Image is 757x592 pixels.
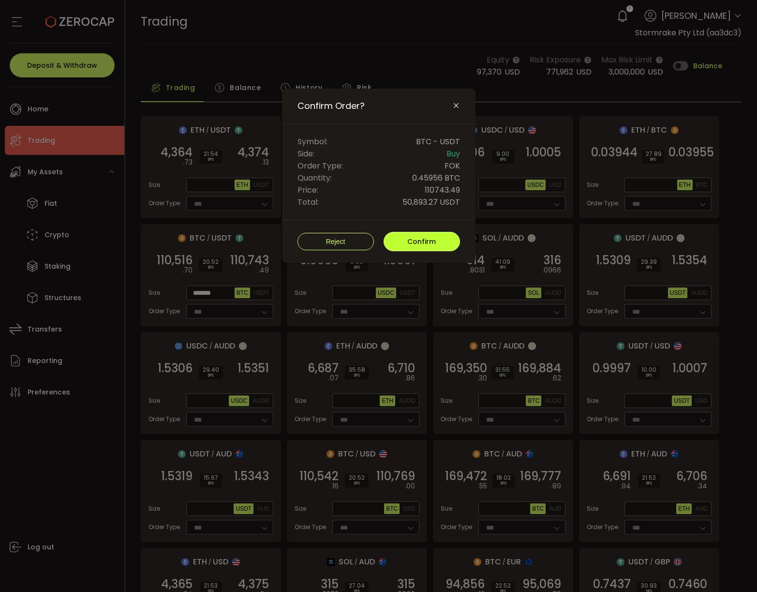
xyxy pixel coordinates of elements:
[452,102,460,110] button: Close
[297,172,332,184] span: Quantity:
[297,184,318,196] span: Price:
[445,160,460,172] span: FOK
[326,238,345,245] span: Reject
[384,232,460,251] button: Confirm
[297,160,343,172] span: Order Type:
[297,148,314,160] span: Side:
[425,184,460,196] span: 110743.49
[642,487,757,592] iframe: Chat Widget
[282,89,475,263] div: Confirm Order?
[297,196,319,208] span: Total:
[407,237,436,246] span: Confirm
[297,233,374,250] button: Reject
[402,196,460,208] span: 50,893.27 USDT
[297,136,327,148] span: Symbol:
[412,172,460,184] span: 0.45956 BTC
[297,100,365,112] span: Confirm Order?
[446,148,460,160] span: Buy
[416,136,460,148] span: BTC - USDT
